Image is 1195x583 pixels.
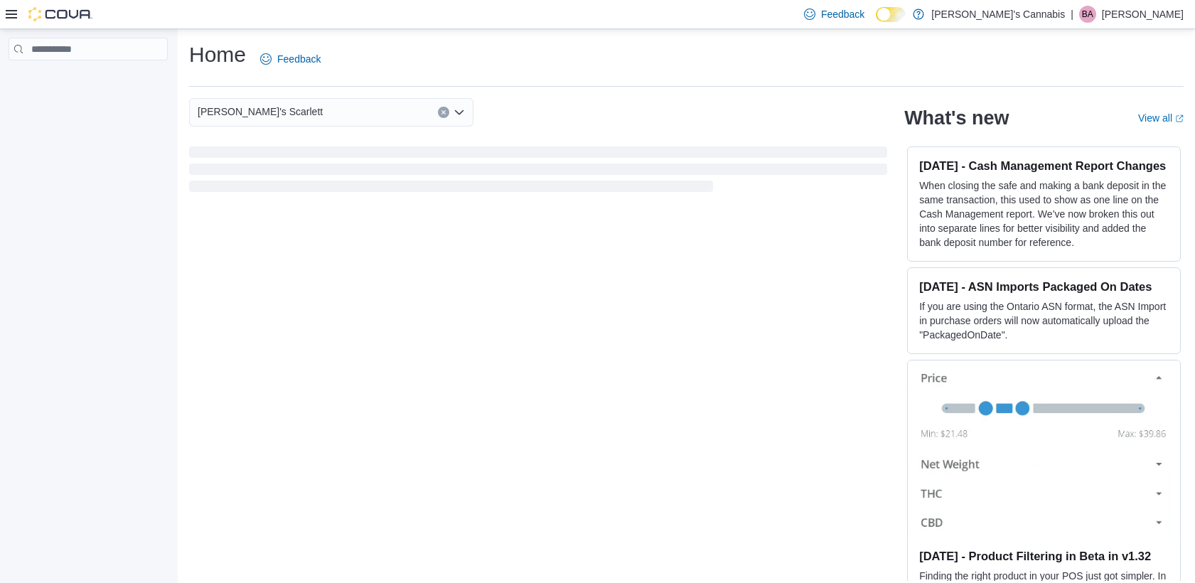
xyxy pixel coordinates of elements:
button: Open list of options [454,107,465,118]
img: Cova [28,7,92,21]
h3: [DATE] - Cash Management Report Changes [919,159,1169,173]
p: | [1071,6,1073,23]
div: Brandon Arrigo [1079,6,1096,23]
button: Clear input [438,107,449,118]
h3: [DATE] - Product Filtering in Beta in v1.32 [919,549,1169,563]
p: [PERSON_NAME] [1102,6,1184,23]
a: View allExternal link [1138,112,1184,124]
span: Loading [189,149,887,195]
span: Feedback [277,52,321,66]
h1: Home [189,41,246,69]
nav: Complex example [9,63,168,97]
h2: What's new [904,107,1009,129]
span: Feedback [821,7,864,21]
input: Dark Mode [876,7,906,22]
span: [PERSON_NAME]'s Scarlett [198,103,323,120]
svg: External link [1175,114,1184,123]
p: [PERSON_NAME]'s Cannabis [931,6,1065,23]
span: BA [1082,6,1093,23]
a: Feedback [254,45,326,73]
p: When closing the safe and making a bank deposit in the same transaction, this used to show as one... [919,178,1169,250]
h3: [DATE] - ASN Imports Packaged On Dates [919,279,1169,294]
p: If you are using the Ontario ASN format, the ASN Import in purchase orders will now automatically... [919,299,1169,342]
span: Dark Mode [876,22,877,23]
